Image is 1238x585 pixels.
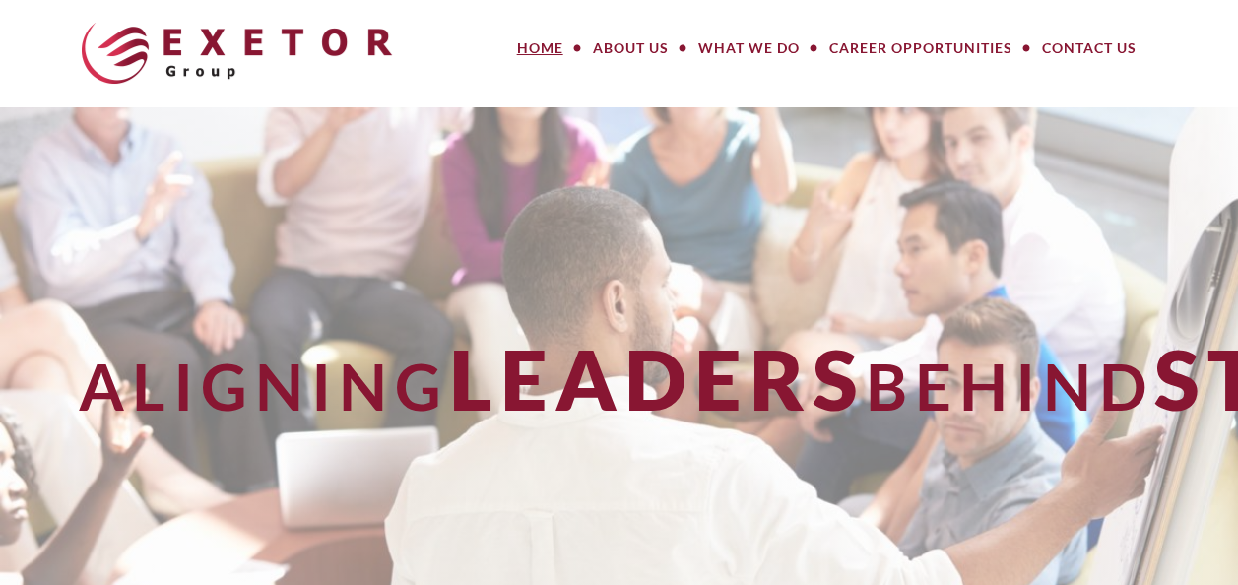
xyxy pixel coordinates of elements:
[814,29,1027,68] a: Career Opportunities
[449,329,866,428] span: Leaders
[578,29,684,68] a: About Us
[502,29,578,68] a: Home
[1027,29,1151,68] a: Contact Us
[684,29,814,68] a: What We Do
[82,23,392,84] img: The Exetor Group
